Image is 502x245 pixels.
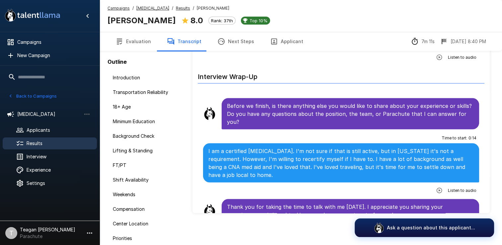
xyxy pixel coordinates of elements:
b: 8.0 [190,16,203,25]
span: / [172,5,173,12]
span: Minimum Education [113,118,179,125]
span: 18+ Age [113,104,179,110]
p: Thank you for taking the time to talk with me [DATE]. I appreciate you sharing your experiences a... [227,203,474,218]
span: Top 10% [247,18,270,23]
span: Lifting & Standing [113,147,179,154]
img: llama_clean.png [203,107,216,120]
div: Weekends [108,189,184,201]
span: FT/PT [113,162,179,169]
span: 0 : 14 [468,134,476,141]
span: / [193,5,194,12]
u: [MEDICAL_DATA] [136,6,169,11]
u: Campaigns [108,6,130,11]
span: Introduction [113,74,179,81]
p: Ask a question about this applicant... [387,224,475,231]
u: Results [176,6,190,11]
div: Transportation Reliability [108,86,184,98]
div: The time between starting and completing the interview [411,38,435,45]
span: / [132,5,134,12]
span: Weekends [113,191,179,198]
b: Outline [108,58,127,65]
p: 7m 11s [421,38,435,45]
img: llama_clean.png [203,204,216,217]
h6: Interview Wrap-Up [198,66,484,83]
img: logo_glasses@2x.png [374,222,384,233]
button: Ask a question about this applicant... [355,218,494,237]
div: The date and time when the interview was completed [440,38,486,45]
span: Background Check [113,133,179,139]
span: Transportation Reliability [113,89,179,96]
button: Next Steps [209,32,262,51]
span: [PERSON_NAME] [197,5,229,12]
button: Evaluation [108,32,159,51]
div: Compensation [108,203,184,215]
div: Lifting & Standing [108,145,184,157]
div: Minimum Education [108,116,184,127]
p: Before we finish, is there anything else you would like to share about your experience or skills?... [227,102,474,125]
div: 18+ Age [108,101,184,113]
div: Background Check [108,130,184,142]
div: FT/PT [108,159,184,171]
p: I am a certified [MEDICAL_DATA]. I'm not sure if that is still active, but in [US_STATE] it's not... [208,147,474,179]
button: Transcript [159,32,209,51]
span: Compensation [113,206,179,212]
span: Shift Availability [113,177,179,183]
div: Introduction [108,72,184,84]
span: Listen to audio [448,187,476,194]
b: [PERSON_NAME] [108,16,176,25]
span: Rank: 37th [209,18,235,23]
span: Listen to audio [448,54,476,60]
div: Shift Availability [108,174,184,186]
p: [DATE] 8:40 PM [451,38,486,45]
span: Time to start : [442,134,467,141]
button: Applicant [262,32,311,51]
